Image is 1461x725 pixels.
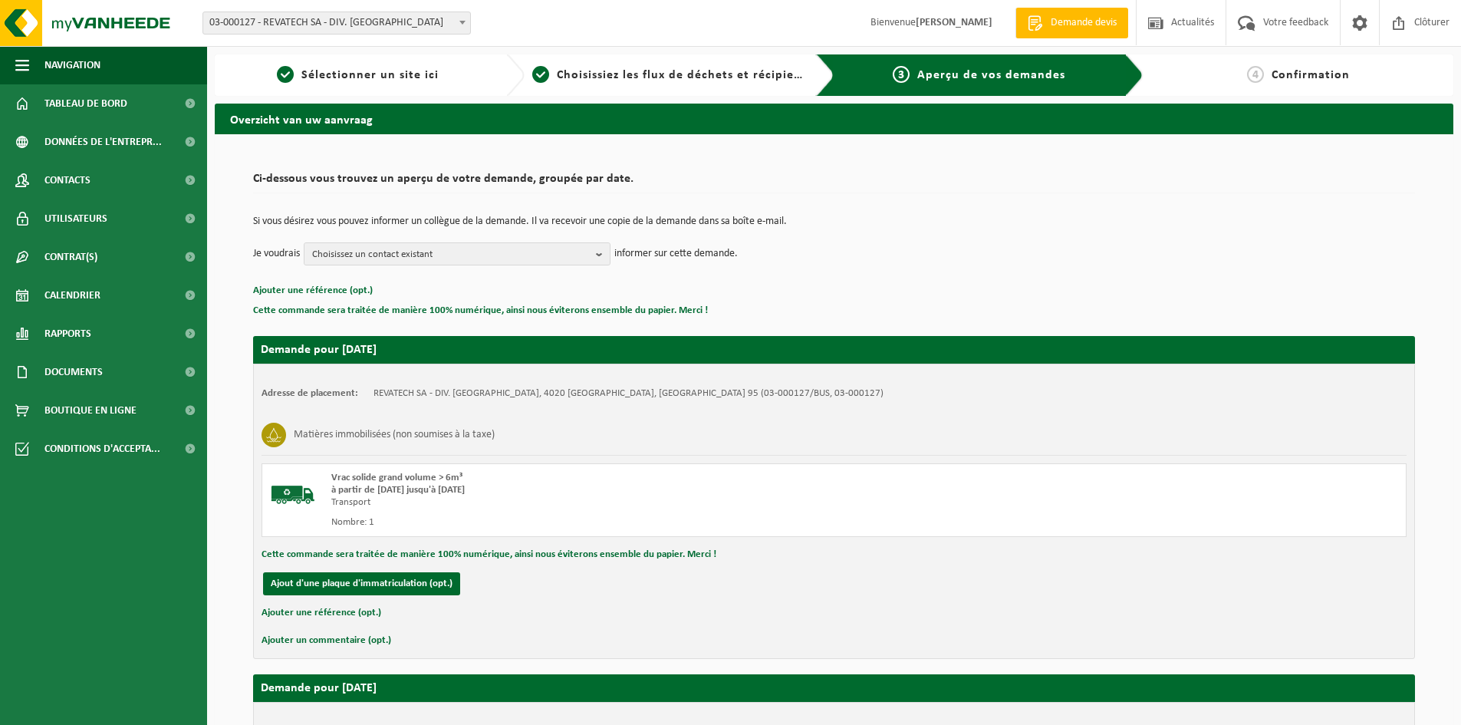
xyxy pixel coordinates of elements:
[331,473,462,483] span: Vrac solide grand volume > 6m³
[916,17,992,28] strong: [PERSON_NAME]
[301,69,439,81] span: Sélectionner un site ici
[270,472,316,518] img: BL-SO-LV.png
[1015,8,1128,38] a: Demande devis
[44,430,160,468] span: Conditions d'accepta...
[253,173,1415,193] h2: Ci-dessous vous trouvez un aperçu de votre demande, groupée par date.
[331,516,896,529] div: Nombre: 1
[44,353,103,391] span: Documents
[44,315,91,353] span: Rapports
[614,242,738,265] p: informer sur cette demande.
[261,344,377,356] strong: Demande pour [DATE]
[331,485,465,495] strong: à partir de [DATE] jusqu'à [DATE]
[215,104,1453,133] h2: Overzicht van uw aanvraag
[917,69,1065,81] span: Aperçu de vos demandes
[202,12,471,35] span: 03-000127 - REVATECH SA - DIV. MONSIN - JUPILLE-SUR-MEUSE
[893,66,910,83] span: 3
[253,281,373,301] button: Ajouter une référence (opt.)
[532,66,549,83] span: 2
[261,682,377,694] strong: Demande pour [DATE]
[557,69,812,81] span: Choisissiez les flux de déchets et récipients
[253,242,300,265] p: Je voudrais
[44,84,127,123] span: Tableau de bord
[203,12,470,34] span: 03-000127 - REVATECH SA - DIV. MONSIN - JUPILLE-SUR-MEUSE
[1272,69,1350,81] span: Confirmation
[44,391,137,430] span: Boutique en ligne
[331,496,896,509] div: Transport
[253,301,708,321] button: Cette commande sera traitée de manière 100% numérique, ainsi nous éviterons ensemble du papier. M...
[304,242,610,265] button: Choisissez un contact existant
[263,572,460,595] button: Ajout d'une plaque d'immatriculation (opt.)
[262,388,358,398] strong: Adresse de placement:
[277,66,294,83] span: 1
[262,545,716,565] button: Cette commande sera traitée de manière 100% numérique, ainsi nous éviterons ensemble du papier. M...
[44,276,100,315] span: Calendrier
[222,66,494,84] a: 1Sélectionner un site ici
[373,387,884,400] td: REVATECH SA - DIV. [GEOGRAPHIC_DATA], 4020 [GEOGRAPHIC_DATA], [GEOGRAPHIC_DATA] 95 (03-000127/BUS...
[44,123,162,161] span: Données de l'entrepr...
[44,238,97,276] span: Contrat(s)
[44,161,90,199] span: Contacts
[44,199,107,238] span: Utilisateurs
[532,66,804,84] a: 2Choisissiez les flux de déchets et récipients
[294,423,495,447] h3: Matières immobilisées (non soumises à la taxe)
[262,603,381,623] button: Ajouter une référence (opt.)
[312,243,590,266] span: Choisissez un contact existant
[253,216,1415,227] p: Si vous désirez vous pouvez informer un collègue de la demande. Il va recevoir une copie de la de...
[44,46,100,84] span: Navigation
[1047,15,1120,31] span: Demande devis
[1247,66,1264,83] span: 4
[262,631,391,651] button: Ajouter un commentaire (opt.)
